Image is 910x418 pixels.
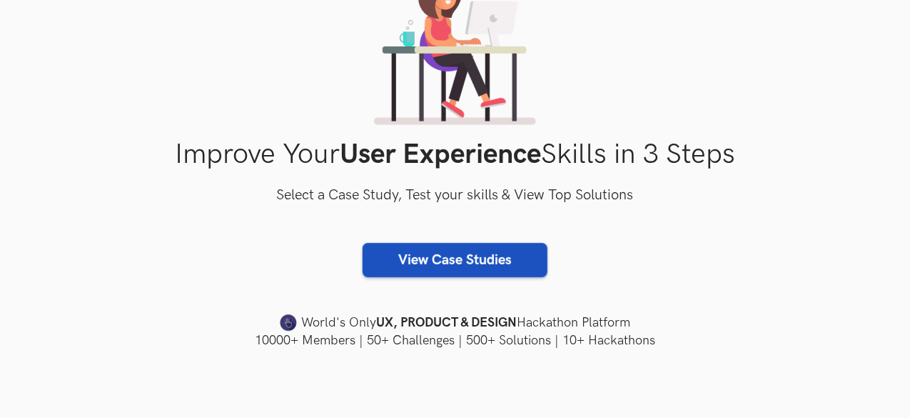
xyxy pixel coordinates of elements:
[363,243,547,277] a: View Case Studies
[340,138,541,171] strong: User Experience
[90,184,821,207] h3: Select a Case Study, Test your skills & View Top Solutions
[376,313,517,333] strong: UX, PRODUCT & DESIGN
[280,314,297,332] img: uxhack-favicon-image.png
[90,313,821,333] h4: World's Only Hackathon Platform
[90,332,821,349] h4: 10000+ Members | 50+ Challenges | 500+ Solutions | 10+ Hackathons
[90,138,821,171] h1: Improve Your Skills in 3 Steps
